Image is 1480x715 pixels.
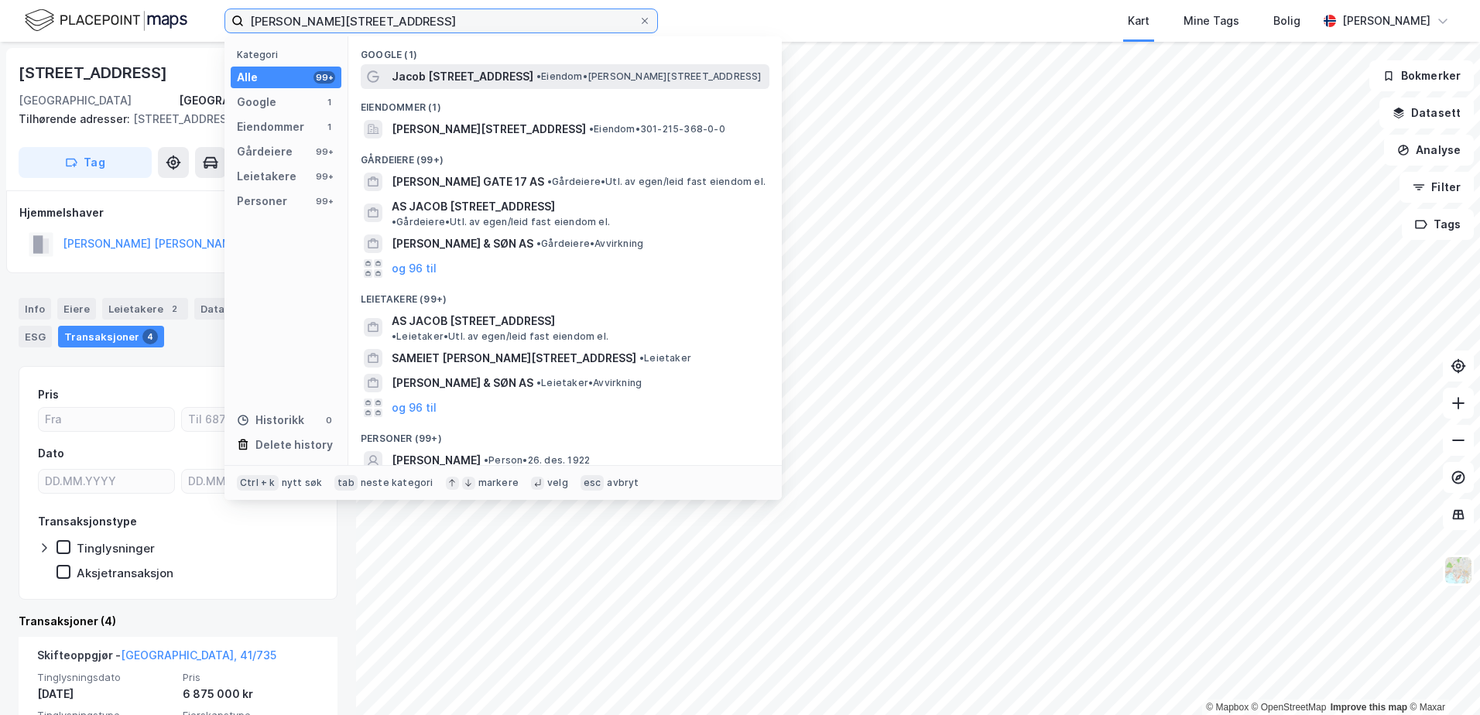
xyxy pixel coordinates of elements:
span: Gårdeiere • Avvirkning [536,238,643,250]
span: Gårdeiere • Utl. av egen/leid fast eiendom el. [392,216,610,228]
div: Aksjetransaksjon [77,566,173,580]
iframe: Chat Widget [1403,641,1480,715]
button: Analyse [1384,135,1474,166]
div: nytt søk [282,477,323,489]
div: [DATE] [37,685,173,703]
span: [PERSON_NAME][STREET_ADDRESS] [392,120,586,139]
img: logo.f888ab2527a4732fd821a326f86c7f29.svg [25,7,187,34]
div: velg [547,477,568,489]
span: Eiendom • [PERSON_NAME][STREET_ADDRESS] [536,70,762,83]
div: [GEOGRAPHIC_DATA], 41/735 [179,91,337,110]
a: Improve this map [1331,702,1407,713]
div: Eiendommer [237,118,304,136]
div: [STREET_ADDRESS] [19,110,325,128]
input: Fra [39,408,174,431]
div: Historikk [237,411,304,429]
button: og 96 til [392,259,437,278]
button: og 96 til [392,399,437,417]
button: Tag [19,147,152,178]
span: Tinglysningsdato [37,671,173,684]
div: neste kategori [361,477,433,489]
div: Personer (99+) [348,420,782,448]
div: Info [19,298,51,320]
input: Søk på adresse, matrikkel, gårdeiere, leietakere eller personer [244,9,639,32]
input: DD.MM.YYYY [39,470,174,493]
div: 4 [142,329,158,344]
div: Ctrl + k [237,475,279,491]
div: Transaksjoner (4) [19,612,337,631]
div: Dato [38,444,64,463]
span: Pris [183,671,319,684]
div: Kategori [237,49,341,60]
span: [PERSON_NAME] & SØN AS [392,234,533,253]
div: Kontrollprogram for chat [1403,641,1480,715]
span: Jacob [STREET_ADDRESS] [392,67,533,86]
button: Tags [1402,209,1474,240]
span: [PERSON_NAME] GATE 17 AS [392,173,544,191]
span: AS JACOB [STREET_ADDRESS] [392,312,555,330]
div: 2 [166,301,182,316]
div: Pris [38,385,59,404]
div: [STREET_ADDRESS] [19,60,170,85]
div: esc [581,475,605,491]
a: Mapbox [1206,702,1249,713]
input: DD.MM.YYYY [182,470,317,493]
div: markere [478,477,519,489]
div: 6 875 000 kr [183,685,319,703]
span: • [547,176,552,187]
div: Transaksjonstype [38,512,137,531]
div: Datasett [194,298,252,320]
div: Personer [237,192,287,210]
span: [PERSON_NAME] & SØN AS [392,374,533,392]
div: Google [237,93,276,111]
div: [PERSON_NAME] [1342,12,1430,30]
span: • [589,123,594,135]
span: Leietaker [639,352,691,364]
button: Filter [1399,172,1474,203]
span: • [392,330,396,342]
div: Leietakere (99+) [348,281,782,309]
div: Alle [237,68,258,87]
span: Leietaker • Utl. av egen/leid fast eiendom el. [392,330,608,343]
div: Eiendommer (1) [348,89,782,117]
span: • [536,377,541,388]
span: SAMEIET [PERSON_NAME][STREET_ADDRESS] [392,349,636,368]
div: Delete history [255,436,333,454]
div: Kart [1128,12,1149,30]
button: Datasett [1379,97,1474,128]
img: Z [1444,556,1473,585]
div: 99+ [313,195,335,207]
div: Google (1) [348,36,782,64]
div: Tinglysninger [77,541,155,556]
button: Bokmerker [1369,60,1474,91]
div: Bolig [1273,12,1300,30]
span: • [484,454,488,466]
span: AS JACOB [STREET_ADDRESS] [392,197,555,216]
div: 1 [323,121,335,133]
div: Leietakere [102,298,188,320]
div: 99+ [313,145,335,158]
div: tab [334,475,358,491]
div: Skifteoppgjør - [37,646,276,671]
span: Eiendom • 301-215-368-0-0 [589,123,725,135]
span: Person • 26. des. 1922 [484,454,590,467]
span: • [392,216,396,227]
div: [GEOGRAPHIC_DATA] [19,91,132,110]
div: Mine Tags [1184,12,1239,30]
input: Til 6875000 [182,408,317,431]
span: [PERSON_NAME] [392,451,481,470]
div: Transaksjoner [58,326,164,347]
div: Leietakere [237,167,296,186]
div: Hjemmelshaver [19,204,337,222]
a: OpenStreetMap [1252,702,1327,713]
span: • [536,238,541,249]
div: avbryt [607,477,639,489]
span: • [536,70,541,82]
span: Leietaker • Avvirkning [536,377,642,389]
div: Eiere [57,298,96,320]
div: ESG [19,326,52,347]
span: • [639,352,644,364]
div: Gårdeiere (99+) [348,142,782,169]
div: 99+ [313,170,335,183]
span: Tilhørende adresser: [19,112,133,125]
